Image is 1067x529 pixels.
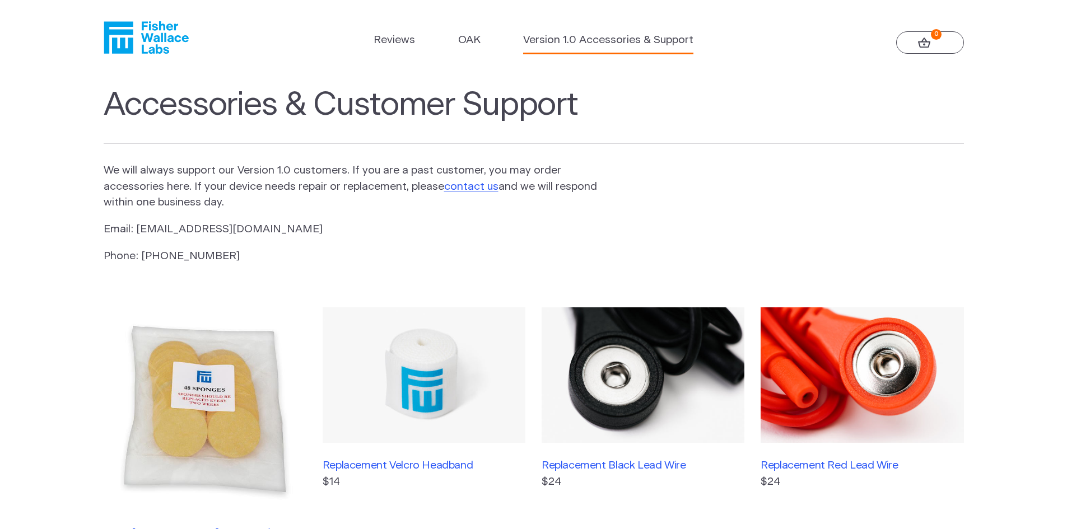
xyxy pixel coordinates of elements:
[104,307,306,510] img: Extra Fisher Wallace Sponges (48 pack)
[374,32,415,49] a: Reviews
[323,459,525,472] h3: Replacement Velcro Headband
[458,32,481,49] a: OAK
[444,181,498,192] a: contact us
[542,474,744,490] p: $24
[104,249,599,265] p: Phone: [PHONE_NUMBER]
[104,21,189,54] a: Fisher Wallace
[761,459,963,472] h3: Replacement Red Lead Wire
[104,222,599,238] p: Email: [EMAIL_ADDRESS][DOMAIN_NAME]
[523,32,693,49] a: Version 1.0 Accessories & Support
[542,459,744,472] h3: Replacement Black Lead Wire
[323,307,525,443] img: Replacement Velcro Headband
[104,163,599,211] p: We will always support our Version 1.0 customers. If you are a past customer, you may order acces...
[542,307,744,443] img: Replacement Black Lead Wire
[104,86,964,144] h1: Accessories & Customer Support
[323,474,525,490] p: $14
[761,307,963,443] img: Replacement Red Lead Wire
[896,31,964,54] a: 0
[931,29,942,40] strong: 0
[761,474,963,490] p: $24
